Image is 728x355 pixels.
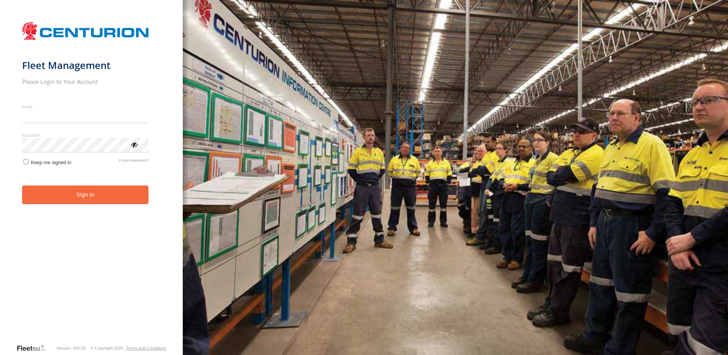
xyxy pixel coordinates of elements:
[16,344,51,352] a: Visit our Website
[22,59,149,72] h1: Fleet Management
[22,132,149,138] label: Password
[22,185,149,204] button: Sign in
[22,104,149,109] label: Email
[31,160,71,165] span: Keep me signed in
[57,346,86,350] div: Version: 305.03
[126,346,166,350] a: Terms and Conditions
[24,159,29,164] input: Keep me signed in
[22,18,161,344] form: main
[119,158,149,165] a: Forgot password?
[22,78,149,85] h2: Please Login to Your Account
[91,346,166,350] div: © Copyright 2025 -
[22,21,149,41] img: Centurion Transport
[130,141,138,148] div: ViewPassword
